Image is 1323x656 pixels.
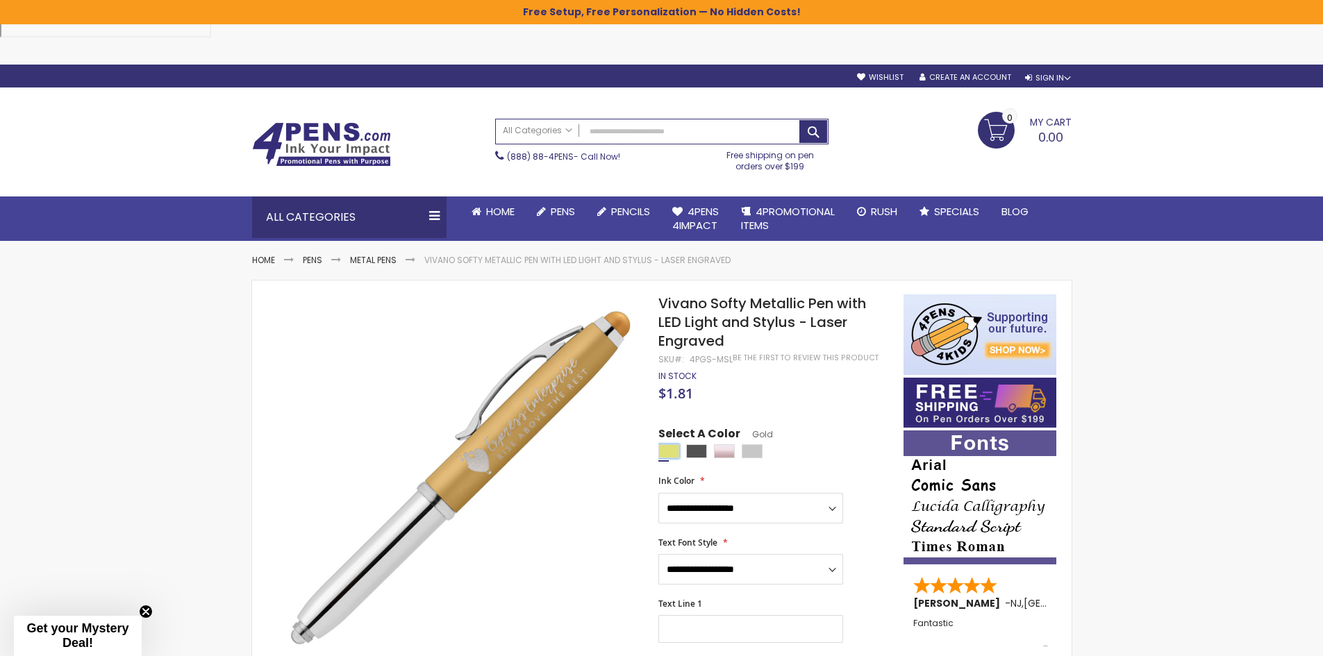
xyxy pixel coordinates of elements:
span: - Call Now! [507,151,620,162]
div: Gold [658,444,679,458]
span: Gold [740,428,773,440]
img: Free shipping on orders over $199 [904,378,1056,428]
strong: SKU [658,353,684,365]
a: Pens [526,196,586,227]
a: All Categories [496,119,579,142]
span: Specials [934,204,979,219]
span: All Categories [503,125,572,136]
a: Create an Account [920,72,1011,83]
a: Wishlist [857,72,904,83]
img: 4Pens Custom Pens and Promotional Products [252,122,391,167]
div: Availability [658,371,697,382]
img: gold-4pgs-msl-vivano-softy-metallic-pen-w-led-light-and-stylus_1.jpg [280,292,640,653]
a: 4Pens4impact [661,196,730,242]
span: Pens [551,204,575,219]
span: Home [486,204,515,219]
a: Metal Pens [350,254,397,266]
img: font-personalization-examples [904,430,1056,564]
a: Blog [990,196,1040,227]
span: 0.00 [1038,128,1063,146]
span: 0 [1007,111,1013,124]
li: Vivano Softy Metallic Pen with LED Light and Stylus - Laser Engraved [424,255,731,266]
button: Close teaser [139,605,153,619]
a: Pens [303,254,322,266]
span: $1.81 [658,384,693,403]
span: Vivano Softy Metallic Pen with LED Light and Stylus - Laser Engraved [658,294,866,351]
span: - , [1005,596,1126,610]
span: Text Font Style [658,537,717,548]
div: Silver [742,444,763,458]
a: 0.00 0 [978,112,1072,146]
a: Pencils [586,196,661,227]
div: 4PGS-MSL [690,354,733,365]
span: Text Line 1 [658,598,702,609]
span: Select A Color [658,426,740,445]
div: All Categories [252,196,447,238]
a: Rush [846,196,908,227]
span: 4PROMOTIONAL ITEMS [741,204,835,233]
span: Pencils [611,204,650,219]
a: Home [460,196,526,227]
div: Rose Gold [714,444,735,458]
div: Get your Mystery Deal!Close teaser [14,616,142,656]
span: Blog [1001,204,1029,219]
span: Rush [871,204,897,219]
img: 4pens 4 kids [904,294,1056,375]
span: [PERSON_NAME] [913,596,1005,610]
div: Sign In [1025,73,1071,83]
a: Home [252,254,275,266]
div: Free shipping on pen orders over $199 [712,144,829,172]
a: 4PROMOTIONALITEMS [730,196,846,242]
span: Get your Mystery Deal! [26,621,128,650]
a: (888) 88-4PENS [507,151,574,162]
a: Be the first to review this product [733,353,879,363]
a: Specials [908,196,990,227]
div: Gunmetal [686,444,707,458]
div: Fantastic [913,619,1048,648]
span: Ink Color [658,475,694,487]
span: In stock [658,370,697,382]
span: 4Pens 4impact [672,204,719,233]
